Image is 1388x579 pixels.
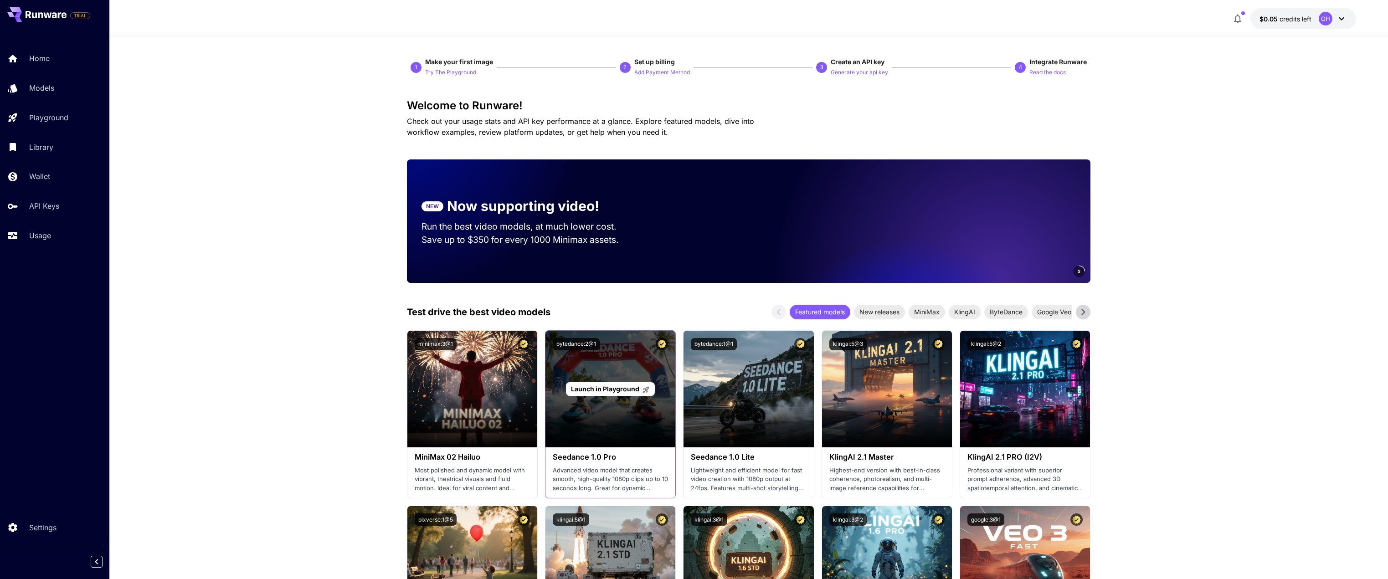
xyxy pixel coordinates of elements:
[518,338,530,350] button: Certified Model – Vetted for best performance and includes a commercial license.
[967,513,1004,526] button: google:3@1
[829,338,867,350] button: klingai:5@3
[1032,305,1077,319] div: Google Veo
[29,230,51,241] p: Usage
[684,331,813,447] img: alt
[553,338,600,350] button: bytedance:2@1
[553,453,668,461] h3: Seedance 1.0 Pro
[1078,268,1080,275] span: 5
[29,112,68,123] p: Playground
[415,453,530,461] h3: MiniMax 02 Hailuo
[829,453,945,461] h3: KlingAI 2.1 Master
[29,142,53,153] p: Library
[1029,58,1087,66] span: Integrate Runware
[1029,68,1066,77] p: Read the docs
[29,53,50,64] p: Home
[407,305,550,319] p: Test drive the best video models
[1029,67,1066,77] button: Read the docs
[415,466,530,493] p: Most polished and dynamic model with vibrant, theatrical visuals and fluid motion. Ideal for vira...
[790,307,850,317] span: Featured models
[571,385,639,393] span: Launch in Playground
[415,63,418,72] p: 1
[932,338,945,350] button: Certified Model – Vetted for best performance and includes a commercial license.
[422,233,634,246] p: Save up to $350 for every 1000 Minimax assets.
[984,307,1028,317] span: ByteDance
[1250,8,1356,29] button: $0.05OH
[909,307,945,317] span: MiniMax
[949,305,981,319] div: KlingAI
[691,513,727,526] button: klingai:3@1
[854,305,905,319] div: New releases
[820,63,823,72] p: 3
[691,466,806,493] p: Lightweight and efficient model for fast video creation with 1080p output at 24fps. Features mult...
[29,171,50,182] p: Wallet
[1019,63,1022,72] p: 4
[854,307,905,317] span: New releases
[415,338,457,350] button: minimax:3@1
[967,453,1083,461] h3: KlingAI 2.1 PRO (I2V)
[553,513,589,526] button: klingai:5@1
[91,556,103,568] button: Collapse sidebar
[1259,14,1311,24] div: $0.05
[794,513,807,526] button: Certified Model – Vetted for best performance and includes a commercial license.
[71,12,90,19] span: TRIAL
[553,466,668,493] p: Advanced video model that creates smooth, high-quality 1080p clips up to 10 seconds long. Great f...
[29,200,59,211] p: API Keys
[656,513,668,526] button: Certified Model – Vetted for best performance and includes a commercial license.
[634,68,690,77] p: Add Payment Method
[407,331,537,447] img: alt
[566,382,655,396] a: Launch in Playground
[829,513,867,526] button: klingai:3@2
[425,67,476,77] button: Try The Playground
[407,99,1090,112] h3: Welcome to Runware!
[656,338,668,350] button: Certified Model – Vetted for best performance and includes a commercial license.
[790,305,850,319] div: Featured models
[29,522,57,533] p: Settings
[426,202,439,210] p: NEW
[623,63,627,72] p: 2
[1070,338,1083,350] button: Certified Model – Vetted for best performance and includes a commercial license.
[794,338,807,350] button: Certified Model – Vetted for best performance and includes a commercial license.
[1032,307,1077,317] span: Google Veo
[822,331,952,447] img: alt
[829,466,945,493] p: Highest-end version with best-in-class coherence, photorealism, and multi-image reference capabil...
[447,196,599,216] p: Now supporting video!
[70,10,90,21] span: Add your payment card to enable full platform functionality.
[831,68,888,77] p: Generate your api key
[98,553,109,570] div: Collapse sidebar
[407,117,754,137] span: Check out your usage stats and API key performance at a glance. Explore featured models, dive int...
[1259,15,1280,23] span: $0.05
[29,82,54,93] p: Models
[1319,12,1332,26] div: OH
[425,58,493,66] span: Make your first image
[518,513,530,526] button: Certified Model – Vetted for best performance and includes a commercial license.
[691,338,737,350] button: bytedance:1@1
[967,338,1005,350] button: klingai:5@2
[1070,513,1083,526] button: Certified Model – Vetted for best performance and includes a commercial license.
[909,305,945,319] div: MiniMax
[634,67,690,77] button: Add Payment Method
[831,67,888,77] button: Generate your api key
[425,68,476,77] p: Try The Playground
[422,220,634,233] p: Run the best video models, at much lower cost.
[967,466,1083,493] p: Professional variant with superior prompt adherence, advanced 3D spatiotemporal attention, and ci...
[634,58,675,66] span: Set up billing
[960,331,1090,447] img: alt
[415,513,457,526] button: pixverse:1@5
[932,513,945,526] button: Certified Model – Vetted for best performance and includes a commercial license.
[691,453,806,461] h3: Seedance 1.0 Lite
[984,305,1028,319] div: ByteDance
[949,307,981,317] span: KlingAI
[1280,15,1311,23] span: credits left
[831,58,884,66] span: Create an API key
